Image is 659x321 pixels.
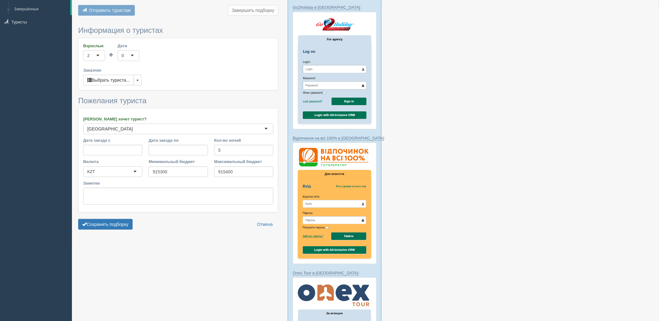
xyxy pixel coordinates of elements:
[214,145,273,155] input: 7-10 или 7,10,14
[83,137,142,143] label: Дата заезда с
[83,159,142,165] label: Валюта
[78,26,278,34] h3: Информация о туристах
[78,219,133,230] button: Сохранить подборку
[87,53,89,59] div: 2
[87,169,95,175] div: KZT
[253,219,277,230] a: Отмена
[293,5,360,10] a: Go2holiday в [GEOGRAPHIC_DATA]
[293,143,377,264] img: %D0%B2%D1%96%D0%B4%D0%BF%D0%BE%D1%87%D0%B8%D0%BD%D0%BE%D0%BA-%D0%BD%D0%B0-%D0%B2%D1%81%D1%96-100-...
[149,137,208,143] label: Дата заезда по
[293,12,377,129] img: go2holiday-login-via-crm-for-travel-agents.png
[11,4,70,15] a: Завершённые
[122,53,124,59] div: 0
[293,271,358,276] a: Onex Tour в [GEOGRAPHIC_DATA]
[228,5,278,16] button: Завершить подборку
[83,116,273,122] label: [PERSON_NAME] хочет турист?
[293,4,377,10] p: :
[293,136,384,141] a: Відпочинок на всі 100% в [GEOGRAPHIC_DATA]
[149,159,208,165] label: Минимальный бюджет
[83,43,105,49] label: Взрослые
[89,8,131,13] span: Отправить туристам
[78,96,146,105] span: Пожелания туриста
[87,126,133,132] div: [GEOGRAPHIC_DATA]
[214,137,273,143] label: Кол-во ночей
[83,67,273,73] label: Заказчик
[78,5,135,16] button: Отправить туристам
[293,135,377,141] p: :
[118,43,139,49] label: Дети
[293,270,377,276] p: :
[214,159,273,165] label: Максимальный бюджет
[83,180,273,186] label: Заметки
[83,75,134,85] button: Выбрать туриста...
